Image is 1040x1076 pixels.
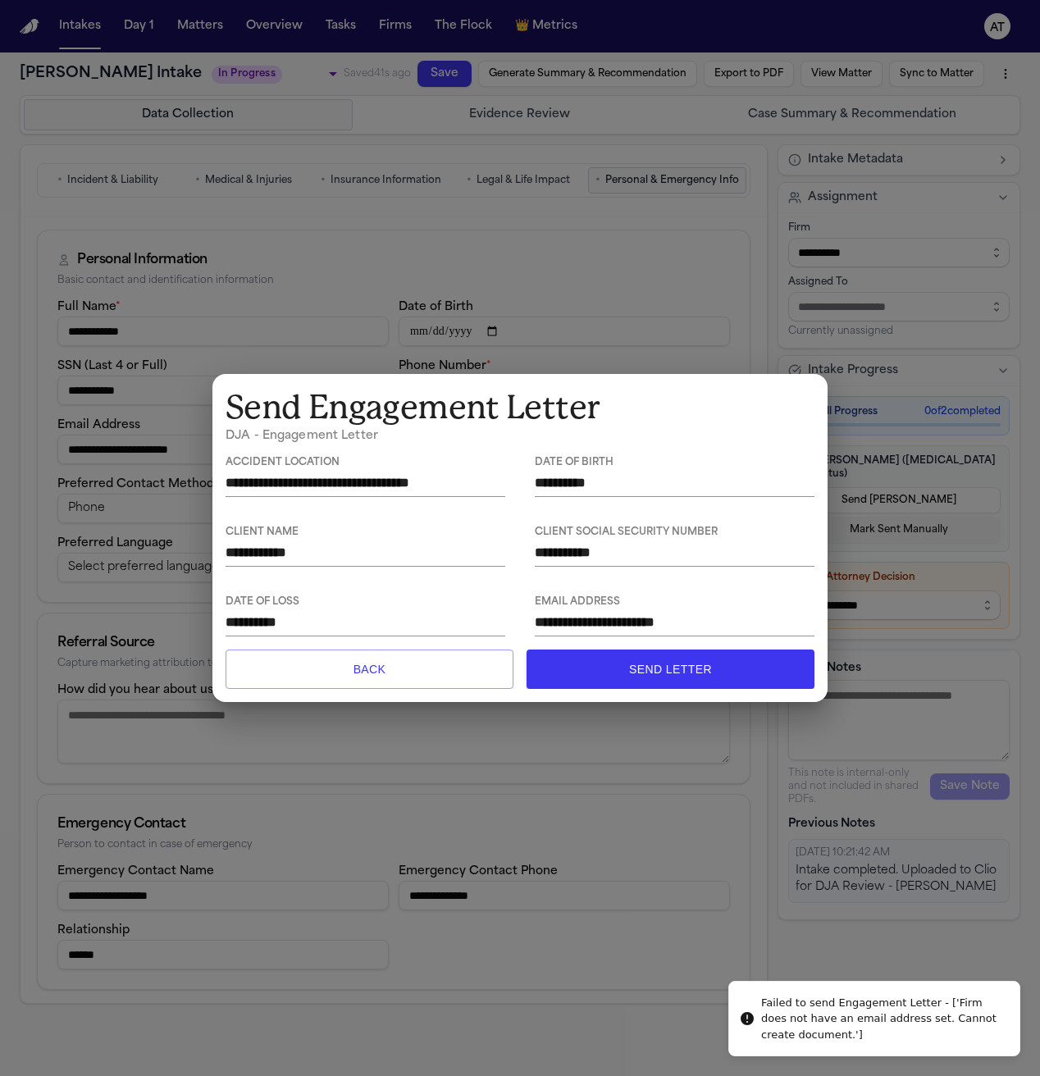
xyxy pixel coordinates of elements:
[226,650,513,689] button: Back
[226,527,505,539] span: Client Name
[226,428,814,445] h6: DJA - Engagement Letter
[226,596,505,609] span: Date of Loss
[527,650,814,689] button: Send Letter
[535,527,814,539] span: Client Social Security Number
[535,457,814,469] span: Date of Birth
[226,387,814,428] h1: Send Engagement Letter
[535,596,814,609] span: Email Address
[761,995,1006,1043] div: Failed to send Engagement Letter - ['Firm does not have an email address set. Cannot create docum...
[226,457,505,469] span: Accident Location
